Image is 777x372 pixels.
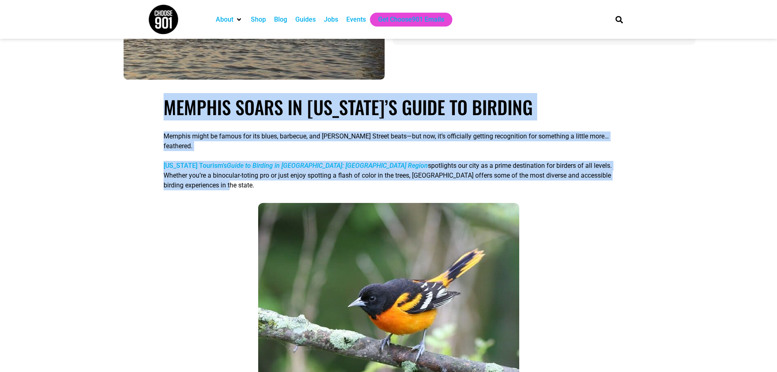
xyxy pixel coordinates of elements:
[295,15,316,25] a: Guides
[216,15,233,25] a: About
[378,15,444,25] a: Get Choose901 Emails
[346,15,366,25] a: Events
[274,15,287,25] a: Blog
[164,131,613,151] p: Memphis might be famous for its blues, barbecue, and [PERSON_NAME] Street beats—but now, it’s off...
[164,162,428,169] a: [US_STATE] Tourism’sGuide to Birding in [GEOGRAPHIC_DATA]: [GEOGRAPHIC_DATA] Region
[212,13,602,27] nav: Main nav
[612,13,626,26] div: Search
[164,161,613,190] p: spotlights our city as a prime destination for birders of all levels. Whether you’re a binocular-...
[227,162,428,169] em: Guide to Birding in [GEOGRAPHIC_DATA]: [GEOGRAPHIC_DATA] Region
[324,15,338,25] a: Jobs
[251,15,266,25] a: Shop
[164,96,613,118] h1: Memphis Soars in [US_STATE]’s Guide to Birding
[212,13,247,27] div: About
